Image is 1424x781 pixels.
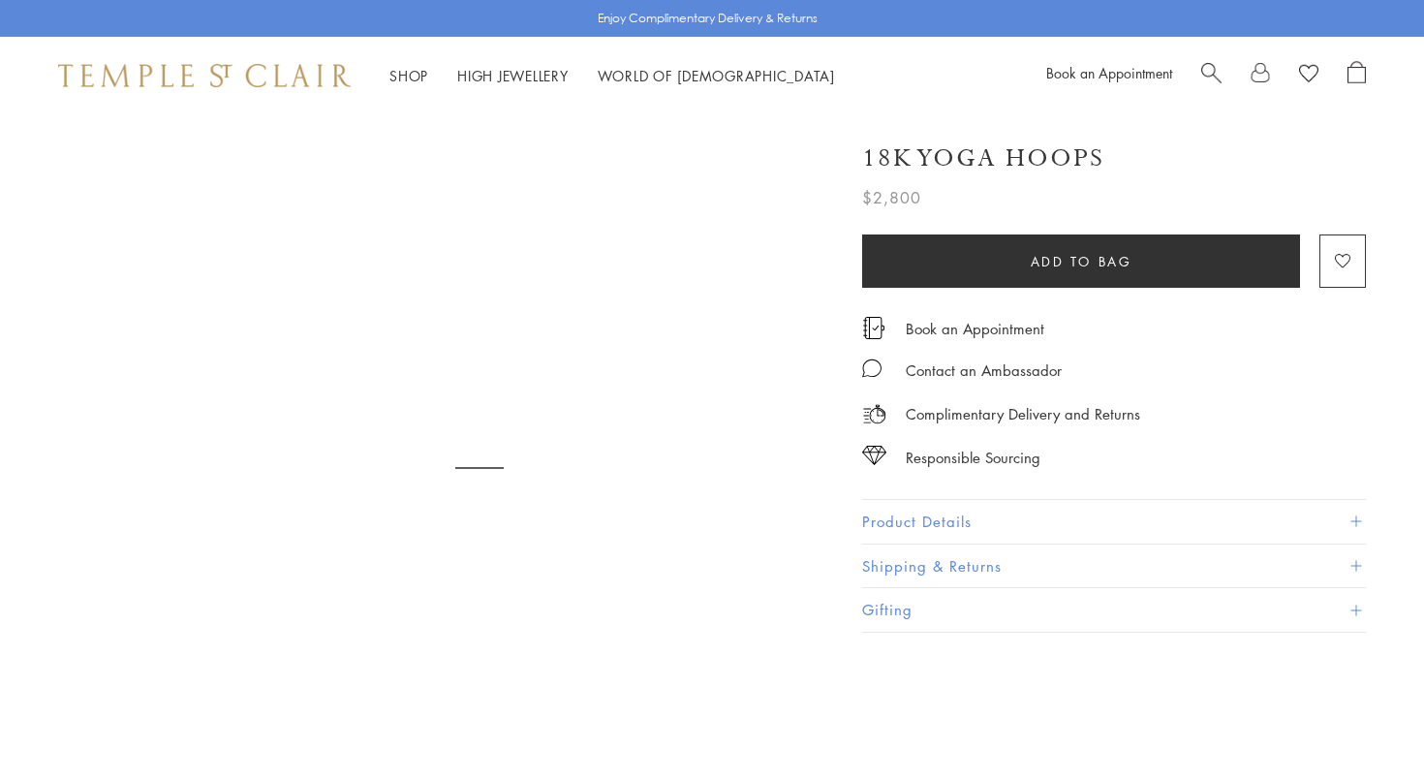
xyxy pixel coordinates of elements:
[862,500,1366,544] button: Product Details
[862,185,921,210] span: $2,800
[58,64,351,87] img: Temple St. Clair
[389,64,835,88] nav: Main navigation
[389,66,428,85] a: ShopShop
[457,66,569,85] a: High JewelleryHigh Jewellery
[862,141,1104,175] h1: 18K Yoga Hoops
[598,66,835,85] a: World of [DEMOGRAPHIC_DATA]World of [DEMOGRAPHIC_DATA]
[598,9,818,28] p: Enjoy Complimentary Delivery & Returns
[862,234,1300,288] button: Add to bag
[1031,251,1132,272] span: Add to bag
[1201,61,1222,90] a: Search
[862,588,1366,632] button: Gifting
[906,402,1140,426] p: Complimentary Delivery and Returns
[862,359,882,378] img: MessageIcon-01_2.svg
[862,317,885,339] img: icon_appointment.svg
[906,318,1044,339] a: Book an Appointment
[1046,63,1172,82] a: Book an Appointment
[862,402,886,426] img: icon_delivery.svg
[906,446,1040,470] div: Responsible Sourcing
[1347,61,1366,90] a: Open Shopping Bag
[862,446,886,465] img: icon_sourcing.svg
[1327,690,1405,762] iframe: Gorgias live chat messenger
[862,545,1366,588] button: Shipping & Returns
[906,359,1062,383] div: Contact an Ambassador
[1299,61,1318,90] a: View Wishlist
